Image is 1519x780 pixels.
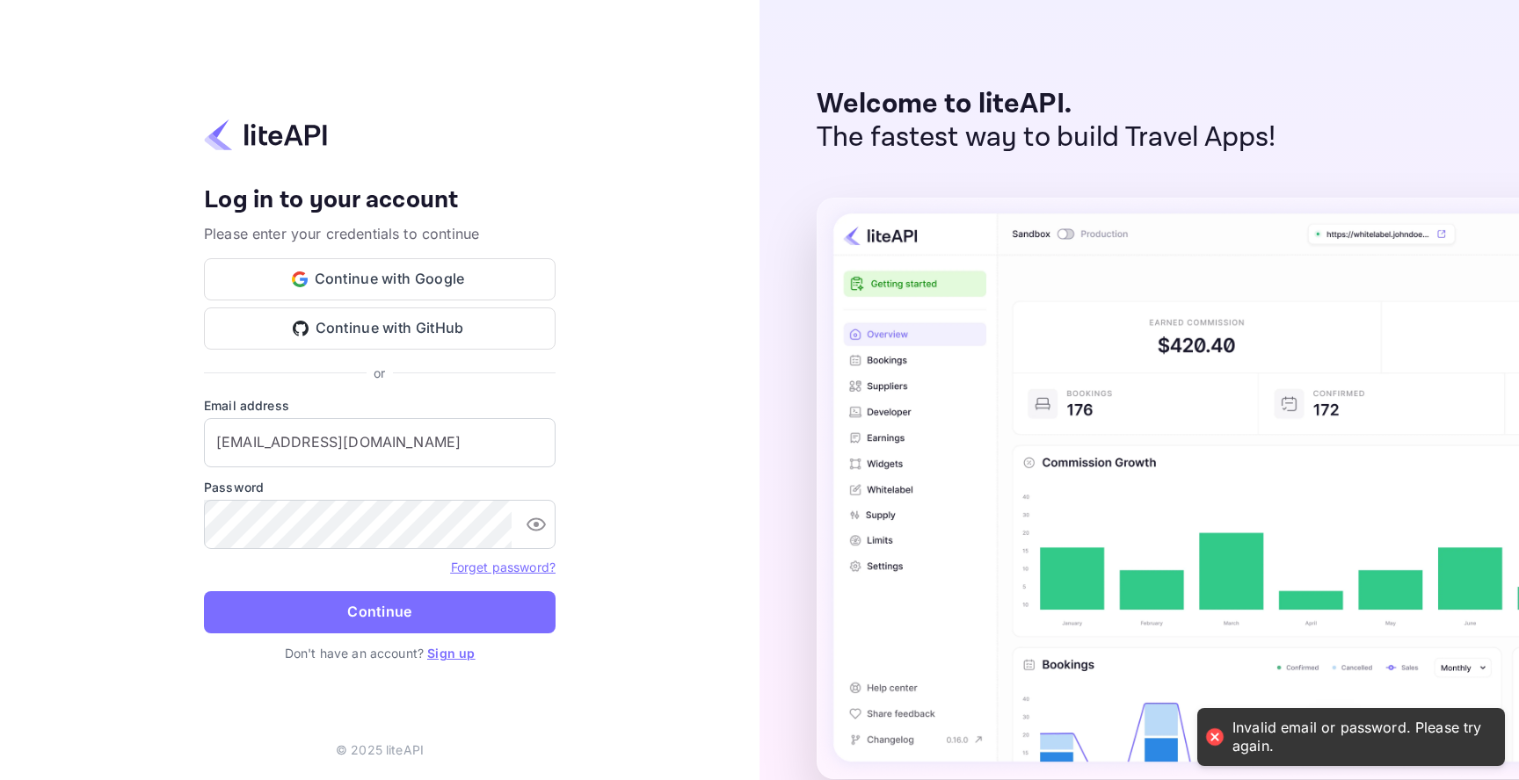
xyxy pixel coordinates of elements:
[204,307,556,350] button: Continue with GitHub
[427,646,475,661] a: Sign up
[817,88,1276,121] p: Welcome to liteAPI.
[204,591,556,633] button: Continue
[817,121,1276,155] p: The fastest way to build Travel Apps!
[451,558,556,575] a: Forget password?
[204,644,556,662] p: Don't have an account?
[519,507,554,542] button: toggle password visibility
[374,364,385,382] p: or
[204,418,556,467] input: Enter your email address
[336,740,424,759] p: © 2025 liteAPI
[204,258,556,300] button: Continue with Google
[204,185,556,216] h4: Log in to your account
[204,223,556,244] p: Please enter your credentials to continue
[451,560,556,574] a: Forget password?
[204,396,556,415] label: Email address
[204,478,556,496] label: Password
[1232,719,1487,755] div: Invalid email or password. Please try again.
[204,118,327,152] img: liteapi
